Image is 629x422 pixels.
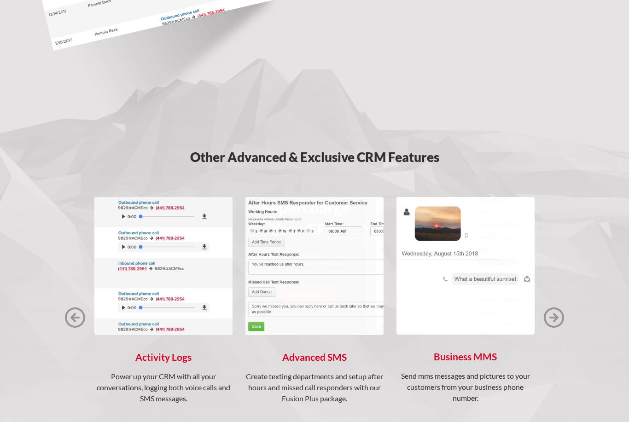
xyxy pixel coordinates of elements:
a: Activity LogsPower up your CRM with all your conversations, logging both voice calls and SMS mess... [94,197,233,404]
h4: Advanced SMS [245,352,384,363]
img: Activity Logs [94,197,233,335]
img: Advanced SMS [245,197,384,335]
h3: Other Advanced & Exclusive CRM Features [53,150,576,164]
p: Create texting departments and setup after hours and missed call responders with our Fusion Plus ... [245,371,384,404]
h4: Activity Logs [94,352,233,363]
a: Advanced SMSCreate texting departments and setup after hours and missed call responders with our ... [245,197,384,404]
a: Business MMSSend mms messages and pictures to your customers from your business phone number. [396,197,535,404]
img: Business MMS [396,197,535,335]
p: Power up your CRM with all your conversations, logging both voice calls and SMS messages. [94,371,233,404]
p: Send mms messages and pictures to your customers from your business phone number. [396,370,535,404]
h4: Business MMS [396,351,535,362]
